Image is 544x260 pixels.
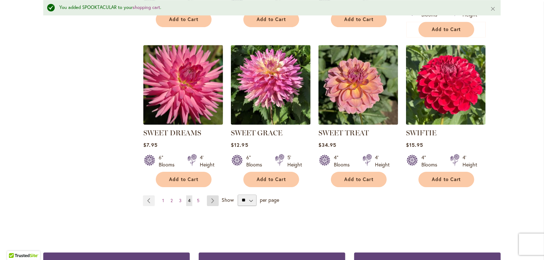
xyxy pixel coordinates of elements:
button: Add to Cart [243,172,299,187]
div: 4' Height [375,154,390,168]
span: Add to Cart [344,176,374,182]
span: Add to Cart [432,176,461,182]
img: SWEET TREAT [318,45,398,125]
a: SWIFTIE [406,119,486,126]
img: SWIFTIE [406,45,486,125]
span: $12.95 [231,141,248,148]
span: Add to Cart [344,16,374,22]
span: 4 [188,198,191,203]
span: per page [260,196,279,203]
span: $15.95 [406,141,423,148]
div: 5' Height [287,154,302,168]
button: Add to Cart [419,22,474,37]
a: SWEET TREAT [318,119,398,126]
a: SWIFTIE [406,129,436,137]
div: 6" Blooms [159,154,179,168]
span: Add to Cart [257,176,286,182]
span: 5 [197,198,199,203]
a: SWEET DREAMS [143,129,201,137]
div: 4" Blooms [421,154,441,168]
span: Add to Cart [432,26,461,32]
img: SWEET GRACE [231,45,311,125]
div: 6" Blooms [246,154,266,168]
a: 5 [195,195,201,206]
span: 2 [170,198,173,203]
button: Add to Cart [331,172,387,187]
button: Add to Cart [331,12,387,27]
div: 4' Height [463,154,477,168]
span: $34.95 [318,141,336,148]
button: Add to Cart [243,12,299,27]
a: shopping cart [133,4,160,10]
a: 3 [177,195,183,206]
div: 4" Blooms [334,154,354,168]
button: Add to Cart [419,172,474,187]
a: SWEET GRACE [231,129,282,137]
span: Add to Cart [169,176,198,182]
span: 3 [179,198,182,203]
a: SWEET GRACE [231,119,311,126]
button: Add to Cart [156,12,212,27]
span: 1 [162,198,164,203]
button: Add to Cart [156,172,212,187]
span: Add to Cart [169,16,198,22]
a: 1 [160,195,166,206]
span: $7.95 [143,141,157,148]
a: SWEET DREAMS [143,119,223,126]
span: Add to Cart [257,16,286,22]
div: 4' Height [200,154,214,168]
iframe: Launch Accessibility Center [5,235,25,255]
div: You added SPOOKTACULAR to your . [59,4,479,11]
a: 2 [169,195,174,206]
img: SWEET DREAMS [143,45,223,125]
span: Show [222,196,234,203]
a: SWEET TREAT [318,129,369,137]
